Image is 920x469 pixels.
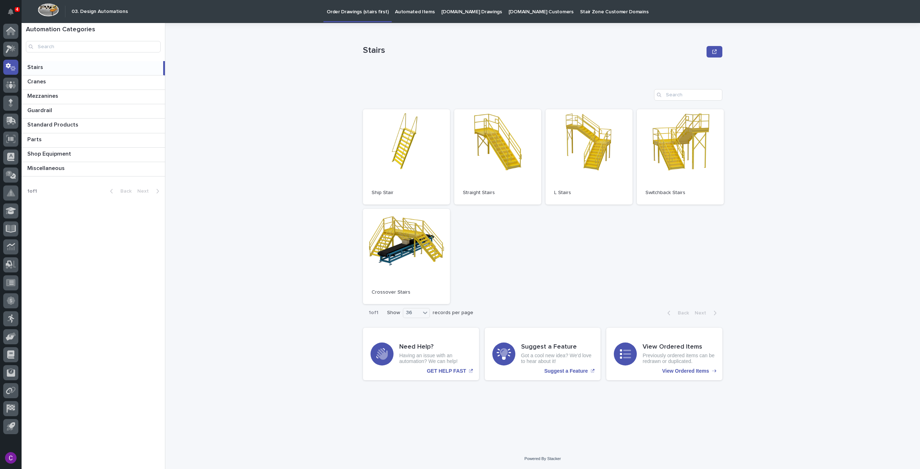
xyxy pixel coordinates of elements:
[692,310,722,316] button: Next
[9,9,18,20] div: Notifications4
[27,135,43,143] p: Parts
[22,119,165,133] a: Standard ProductsStandard Products
[22,104,165,119] a: GuardrailGuardrail
[363,304,384,322] p: 1 of 1
[673,311,689,316] span: Back
[654,89,722,101] input: Search
[387,310,400,316] p: Show
[22,61,165,75] a: StairsStairs
[544,368,588,374] p: Suggest a Feature
[134,188,165,194] button: Next
[554,190,624,196] p: L Stairs
[3,4,18,19] button: Notifications
[662,368,709,374] p: View Ordered Items
[403,309,420,317] div: 36
[695,311,710,316] span: Next
[433,310,473,316] p: records per page
[27,106,54,114] p: Guardrail
[22,133,165,148] a: PartsParts
[662,310,692,316] button: Back
[27,63,45,71] p: Stairs
[363,328,479,380] a: GET HELP FAST
[399,343,471,351] h3: Need Help?
[27,77,47,85] p: Cranes
[399,353,471,365] p: Having an issue with an automation? We can help!
[22,75,165,90] a: CranesCranes
[637,109,724,204] a: Switchback Stairs
[26,41,161,52] input: Search
[22,162,165,176] a: MiscellaneousMiscellaneous
[521,353,593,365] p: Got a cool new idea? We'd love to hear about it!
[104,188,134,194] button: Back
[38,3,59,17] img: Workspace Logo
[22,90,165,104] a: MezzaninesMezzanines
[521,343,593,351] h3: Suggest a Feature
[427,368,466,374] p: GET HELP FAST
[363,45,704,56] p: Stairs
[363,209,450,304] a: Crossover Stairs
[363,109,450,204] a: Ship Stair
[643,353,715,365] p: Previously ordered items can be redrawn or duplicated.
[643,343,715,351] h3: View Ordered Items
[546,109,632,204] a: L Stairs
[27,91,60,100] p: Mezzanines
[372,289,441,295] p: Crossover Stairs
[116,189,132,194] span: Back
[485,328,601,380] a: Suggest a Feature
[26,26,161,34] h1: Automation Categories
[3,450,18,465] button: users-avatar
[27,149,73,157] p: Shop Equipment
[372,190,441,196] p: Ship Stair
[27,164,66,172] p: Miscellaneous
[27,120,80,128] p: Standard Products
[645,190,715,196] p: Switchback Stairs
[22,148,165,162] a: Shop EquipmentShop Equipment
[454,109,541,204] a: Straight Stairs
[137,189,153,194] span: Next
[72,9,128,15] h2: 03. Design Automations
[16,7,18,12] p: 4
[524,456,561,461] a: Powered By Stacker
[22,183,43,200] p: 1 of 1
[606,328,722,380] a: View Ordered Items
[463,190,533,196] p: Straight Stairs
